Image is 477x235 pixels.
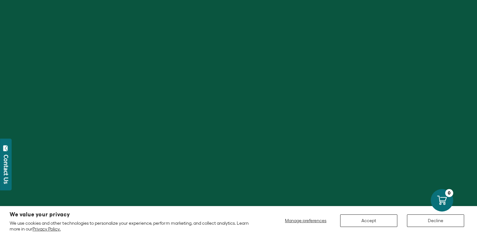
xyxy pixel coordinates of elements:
a: Privacy Policy. [32,226,60,231]
h2: We value your privacy [10,212,258,217]
div: Contact Us [3,155,9,184]
button: Accept [340,214,397,227]
div: 0 [445,189,453,197]
p: We use cookies and other technologies to personalize your experience, perform marketing, and coll... [10,220,258,232]
button: Decline [407,214,464,227]
button: Manage preferences [281,214,331,227]
span: Manage preferences [285,218,326,223]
